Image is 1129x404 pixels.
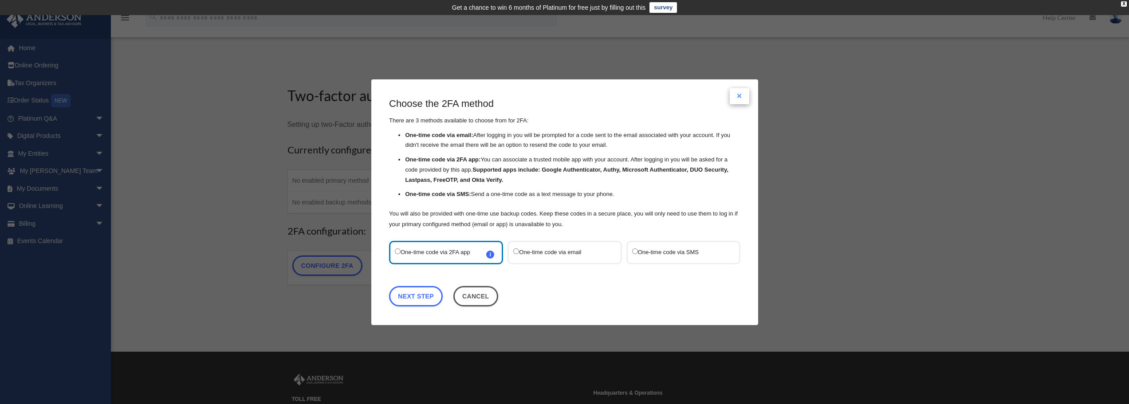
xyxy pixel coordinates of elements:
div: There are 3 methods available to choose from for 2FA: [389,97,740,230]
button: Close modal [730,88,749,104]
input: One-time code via 2FA appi [395,248,401,254]
li: You can associate a trusted mobile app with your account. After logging in you will be asked for ... [405,155,740,185]
li: After logging in you will be prompted for a code sent to the email associated with your account. ... [405,130,740,150]
strong: Supported apps include: Google Authenticator, Authy, Microsoft Authenticator, DUO Security, Lastp... [405,166,728,183]
span: i [486,250,494,258]
h3: Choose the 2FA method [389,97,740,111]
a: Next Step [389,286,443,306]
label: One-time code via email [513,246,607,258]
label: One-time code via 2FA app [395,246,488,258]
input: One-time code via email [513,248,519,254]
div: Get a chance to win 6 months of Platinum for free just by filling out this [452,2,646,13]
p: You will also be provided with one-time use backup codes. Keep these codes in a secure place, you... [389,208,740,229]
strong: One-time code via 2FA app: [405,156,480,163]
input: One-time code via SMS [632,248,637,254]
strong: One-time code via SMS: [405,191,471,197]
strong: One-time code via email: [405,131,473,138]
a: survey [649,2,677,13]
li: Send a one-time code as a text message to your phone. [405,189,740,200]
label: One-time code via SMS [632,246,725,258]
button: Close this dialog window [453,286,498,306]
div: close [1121,1,1127,7]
